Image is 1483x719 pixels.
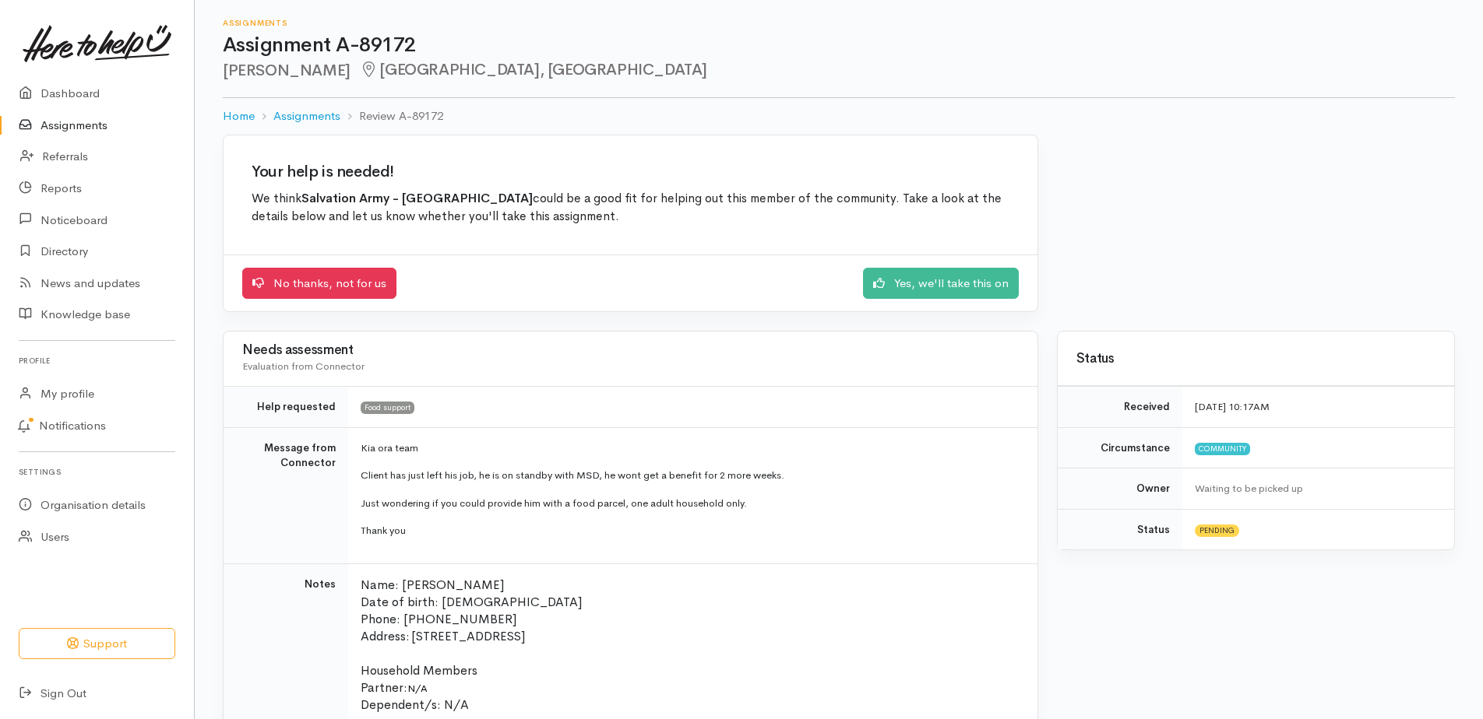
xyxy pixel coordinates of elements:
[223,107,255,125] a: Home
[1058,427,1182,468] td: Circumstance
[242,343,1019,358] h3: Needs assessment
[273,107,340,125] a: Assignments
[361,402,414,414] span: Food support
[361,577,504,593] span: Name: [PERSON_NAME]
[361,440,1019,456] p: Kia ora team
[361,696,469,713] span: Dependent/s: N/A
[361,662,477,679] span: Household Members
[361,594,582,610] span: Date of birth: [DEMOGRAPHIC_DATA]
[361,468,1019,483] p: Client has just left his job, he is on standby with MSD, he wont get a benefit for 2 more weeks.
[1076,352,1435,367] h3: Status
[252,163,1009,181] h2: Your help is needed!
[407,682,428,695] span: N/A
[224,427,348,563] td: Message from Connector
[1195,524,1239,537] span: Pending
[223,19,1455,27] h6: Assignments
[242,268,396,300] a: No thanks, not for us
[1195,443,1250,455] span: Community
[19,628,175,660] button: Support
[361,628,525,644] span: Address: [STREET_ADDRESS]
[1058,468,1182,510] td: Owner
[252,190,1009,226] p: We think could be a good fit for helping out this member of the community. Take a look at the det...
[224,387,348,428] td: Help requested
[1058,509,1182,549] td: Status
[242,359,365,373] span: Evaluation from Connector
[361,611,516,627] span: Phone: [PHONE_NUMBER]
[863,268,1019,300] a: Yes, we'll take this on
[1195,400,1270,413] time: [DATE] 10:17AM
[19,461,175,482] h6: Settings
[361,496,1019,511] p: Just wondering if you could provide him with a food parcel, one adult household only.
[223,98,1455,135] nav: breadcrumb
[19,350,175,371] h6: Profile
[1195,481,1435,496] div: Waiting to be picked up
[340,107,443,125] li: Review A-89172
[223,61,1455,79] h2: [PERSON_NAME]
[361,523,1019,538] p: Thank you
[301,191,533,206] b: Salvation Army - [GEOGRAPHIC_DATA]
[360,60,707,79] span: [GEOGRAPHIC_DATA], [GEOGRAPHIC_DATA]
[223,34,1455,57] h1: Assignment A-89172
[1058,387,1182,428] td: Received
[361,679,407,696] span: Partner:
